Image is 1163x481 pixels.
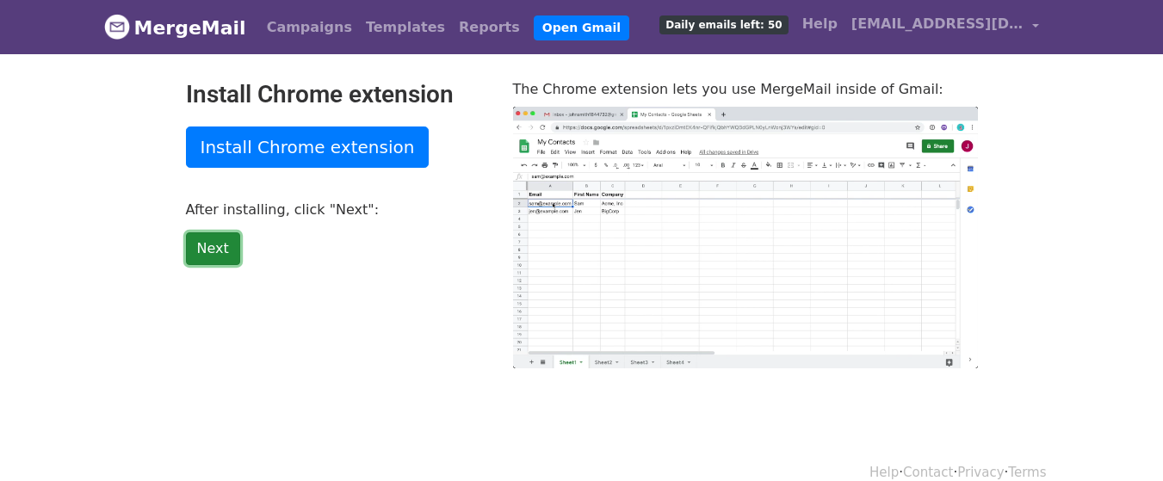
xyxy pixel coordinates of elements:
[653,7,795,41] a: Daily emails left: 50
[260,10,359,45] a: Campaigns
[186,80,487,109] h2: Install Chrome extension
[104,9,246,46] a: MergeMail
[359,10,452,45] a: Templates
[186,200,487,219] p: After installing, click "Next":
[534,15,629,40] a: Open Gmail
[186,232,240,265] a: Next
[513,80,978,98] p: The Chrome extension lets you use MergeMail inside of Gmail:
[104,14,130,40] img: MergeMail logo
[851,14,1024,34] span: [EMAIL_ADDRESS][DOMAIN_NAME]
[452,10,527,45] a: Reports
[957,465,1004,480] a: Privacy
[659,15,788,34] span: Daily emails left: 50
[1077,398,1163,481] iframe: Chat Widget
[186,126,430,168] a: Install Chrome extension
[1008,465,1046,480] a: Terms
[903,465,953,480] a: Contact
[869,465,899,480] a: Help
[844,7,1046,47] a: [EMAIL_ADDRESS][DOMAIN_NAME]
[795,7,844,41] a: Help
